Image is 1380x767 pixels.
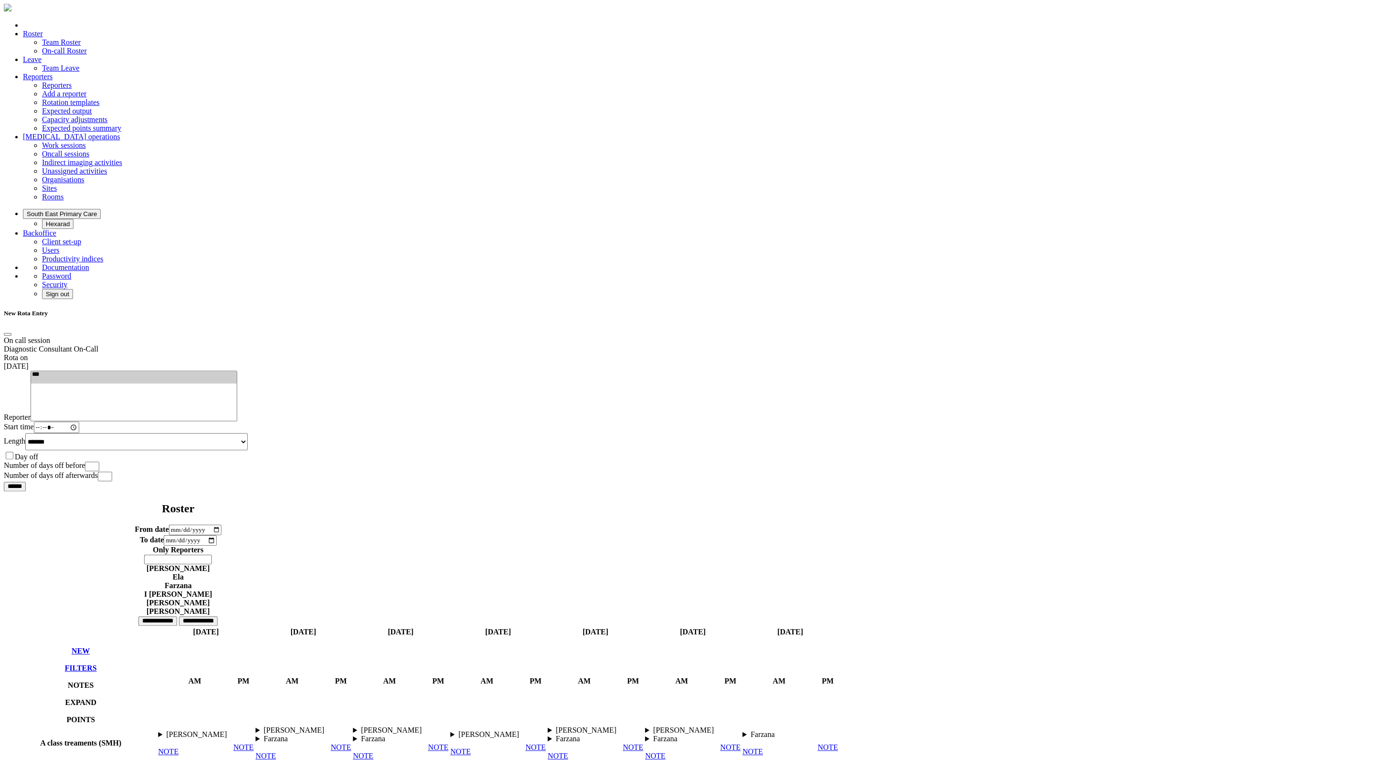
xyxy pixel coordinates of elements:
[255,627,351,637] th: [DATE]
[68,681,94,689] a: show/hide notes
[450,730,523,739] div: US Cardiac 09:00 - 11:00
[353,726,426,735] div: US Cardiac 09:00 - 11:00
[42,255,103,263] a: Productivity indices
[153,546,203,554] label: Only Reporters
[65,664,97,672] a: FILTERS
[353,735,426,743] div: Completing spreadsheets 09:00 - 12:00
[42,184,57,192] a: Sites
[42,107,92,115] a: Expected output
[158,730,231,739] summary: [PERSON_NAME]
[548,726,621,735] summary: [PERSON_NAME]
[4,471,98,479] label: Number of days off afterwards
[450,638,524,725] th: AM
[645,726,718,735] summary: [PERSON_NAME]
[742,747,763,756] a: NOTE
[548,735,621,743] div: MRI Paediatrics 09:00 - 12:00
[23,219,1376,229] ul: South East Primary Care
[15,453,38,461] label: Day off
[645,726,718,735] div: US Cardiac 09:00 - 11:00
[42,150,89,158] a: Oncall sessions
[4,353,1376,371] div: [DATE]
[42,124,121,132] a: Expected points summary
[157,638,231,725] th: AM
[5,607,351,616] div: [PERSON_NAME]
[42,38,81,46] a: Team Roster
[622,638,644,725] th: PM
[742,638,816,725] th: AM
[42,219,73,229] button: Hexarad
[158,730,231,739] div: US Cardiac 09:00 - 11:00
[4,4,11,11] img: brand-opti-rad-logos-blue-and-white-d2f68631ba2948856bd03f2d395fb146ddc8fb01b4b6e9315ea85fa773367...
[5,590,351,599] div: I [PERSON_NAME]
[158,747,178,756] a: NOTE
[42,64,79,72] a: Team Leave
[4,336,1376,353] div: Diagnostic Consultant On-Call
[23,30,43,38] a: Roster
[742,627,838,637] th: [DATE]
[330,638,352,725] th: PM
[5,502,351,515] h2: Roster
[5,564,351,573] div: [PERSON_NAME]
[4,333,11,336] button: Close
[4,336,50,344] label: On call session
[548,752,568,760] a: NOTE
[4,413,31,421] label: Reporter
[720,638,741,725] th: PM
[353,638,427,725] th: AM
[42,280,67,289] a: Security
[42,263,89,271] a: Documentation
[548,726,621,735] div: US Cardiac 09:00 - 11:00
[157,627,254,637] th: [DATE]
[450,627,546,637] th: [DATE]
[450,747,471,756] a: NOTE
[742,730,815,739] div: MRI Thorax 09:00 - 12:00
[645,735,718,743] summary: Farzana
[4,310,1376,317] h5: New Rota Entry
[23,73,52,81] a: Reporters
[140,536,164,544] label: To date
[331,743,351,751] a: NOTE
[42,289,73,299] button: Sign out
[42,90,86,98] a: Add a reporter
[353,735,426,743] summary: Farzana
[817,743,838,751] a: NOTE
[645,752,666,760] a: NOTE
[548,735,621,743] summary: Farzana
[42,115,107,124] a: Capacity adjustments
[135,525,168,533] label: From date
[23,55,42,63] a: Leave
[353,726,426,735] summary: [PERSON_NAME]
[255,735,328,743] div: MRI Vascular 09:00 - 12:00
[525,638,546,725] th: PM
[23,133,120,141] a: [MEDICAL_DATA] operations
[233,743,254,751] a: NOTE
[233,638,254,725] th: PM
[255,752,276,760] a: NOTE
[42,193,63,201] a: Rooms
[547,627,644,637] th: [DATE]
[5,599,351,607] div: [PERSON_NAME]
[255,726,328,735] summary: [PERSON_NAME]
[42,98,99,106] a: Rotation templates
[42,272,71,280] a: Password
[72,647,90,655] a: NEW
[42,176,84,184] a: Organisations
[42,238,81,246] a: Client set-up
[23,229,56,237] a: Backoffice
[353,752,374,760] a: NOTE
[65,698,96,706] a: collapse/expand entries
[525,743,546,751] a: NOTE
[144,555,212,564] input: null
[428,638,449,725] th: PM
[42,141,86,149] a: Work sessions
[4,437,25,445] label: Length
[42,158,122,166] a: Indirect imaging activities
[645,735,718,743] div: Completing spreadsheets 09:00 - 12:00
[817,638,838,725] th: PM
[42,81,72,89] a: Reporters
[428,743,449,751] a: NOTE
[450,730,523,739] summary: [PERSON_NAME]
[5,573,351,581] div: Ela
[255,735,328,743] summary: Farzana
[42,167,107,175] a: Unassigned activities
